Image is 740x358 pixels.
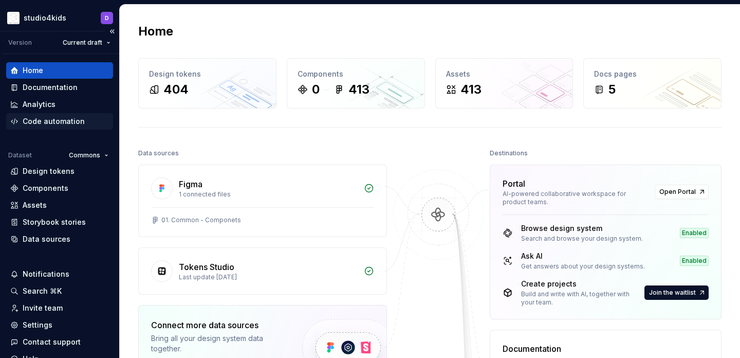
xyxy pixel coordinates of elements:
[649,289,696,297] span: Join the waitlist
[460,81,482,98] div: 413
[179,178,202,190] div: Figma
[6,317,113,333] a: Settings
[6,334,113,350] button: Contact support
[298,69,414,79] div: Components
[6,300,113,316] a: Invite team
[23,234,70,244] div: Data sources
[23,269,69,279] div: Notifications
[23,99,55,110] div: Analytics
[23,286,62,296] div: Search ⌘K
[161,216,241,224] div: 01. Common - Componets
[655,185,709,199] a: Open Portal
[503,343,635,355] div: Documentation
[23,217,86,227] div: Storybook stories
[8,39,32,47] div: Version
[105,24,119,39] button: Collapse sidebar
[503,190,649,206] div: AI-powered collaborative workspace for product teams.
[23,166,75,176] div: Design tokens
[6,96,113,113] a: Analytics
[2,7,117,29] button: studio4kidsD
[8,151,32,159] div: Dataset
[69,151,100,159] span: Commons
[64,148,113,163] button: Commons
[6,79,113,96] a: Documentation
[138,23,173,40] h2: Home
[521,235,643,243] div: Search and browse your design system.
[105,14,109,22] div: D
[23,200,47,210] div: Assets
[6,62,113,79] a: Home
[151,319,285,331] div: Connect more data sources
[312,81,320,98] div: 0
[521,262,645,271] div: Get answers about your design systems.
[521,251,645,261] div: Ask AI
[24,13,66,23] div: studio4kids
[521,279,642,289] div: Create projects
[6,197,113,213] a: Assets
[138,58,276,109] a: Design tokens404
[7,12,20,24] img: f1dd3a2a-5342-4756-bcfa-e9eec4c7fc0d.png
[583,58,721,109] a: Docs pages5
[608,81,616,98] div: 5
[6,163,113,180] a: Design tokens
[521,223,643,234] div: Browse design system
[151,333,285,354] div: Bring all your design system data together.
[23,183,68,193] div: Components
[446,69,563,79] div: Assets
[23,320,52,330] div: Settings
[348,81,369,98] div: 413
[594,69,711,79] div: Docs pages
[6,180,113,196] a: Components
[503,177,525,190] div: Portal
[659,188,696,196] span: Open Portal
[179,261,234,273] div: Tokens Studio
[6,266,113,282] button: Notifications
[521,290,642,307] div: Build and write with AI, together with your team.
[179,273,358,281] div: Last update [DATE]
[680,228,709,238] div: Enabled
[287,58,425,109] a: Components0413
[6,214,113,230] a: Storybook stories
[680,256,709,266] div: Enabled
[23,65,43,76] div: Home
[6,113,113,130] a: Code automation
[138,165,387,237] a: Figma1 connected files01. Common - Componets
[63,39,102,47] span: Current draft
[179,190,358,199] div: 1 connected files
[23,116,85,127] div: Code automation
[23,303,63,313] div: Invite team
[163,81,189,98] div: 404
[490,146,528,160] div: Destinations
[6,283,113,299] button: Search ⌘K
[149,69,266,79] div: Design tokens
[138,247,387,295] a: Tokens StudioLast update [DATE]
[435,58,573,109] a: Assets413
[23,337,81,347] div: Contact support
[6,231,113,247] a: Data sources
[138,146,179,160] div: Data sources
[58,35,115,50] button: Current draft
[23,82,78,93] div: Documentation
[644,285,709,300] button: Join the waitlist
